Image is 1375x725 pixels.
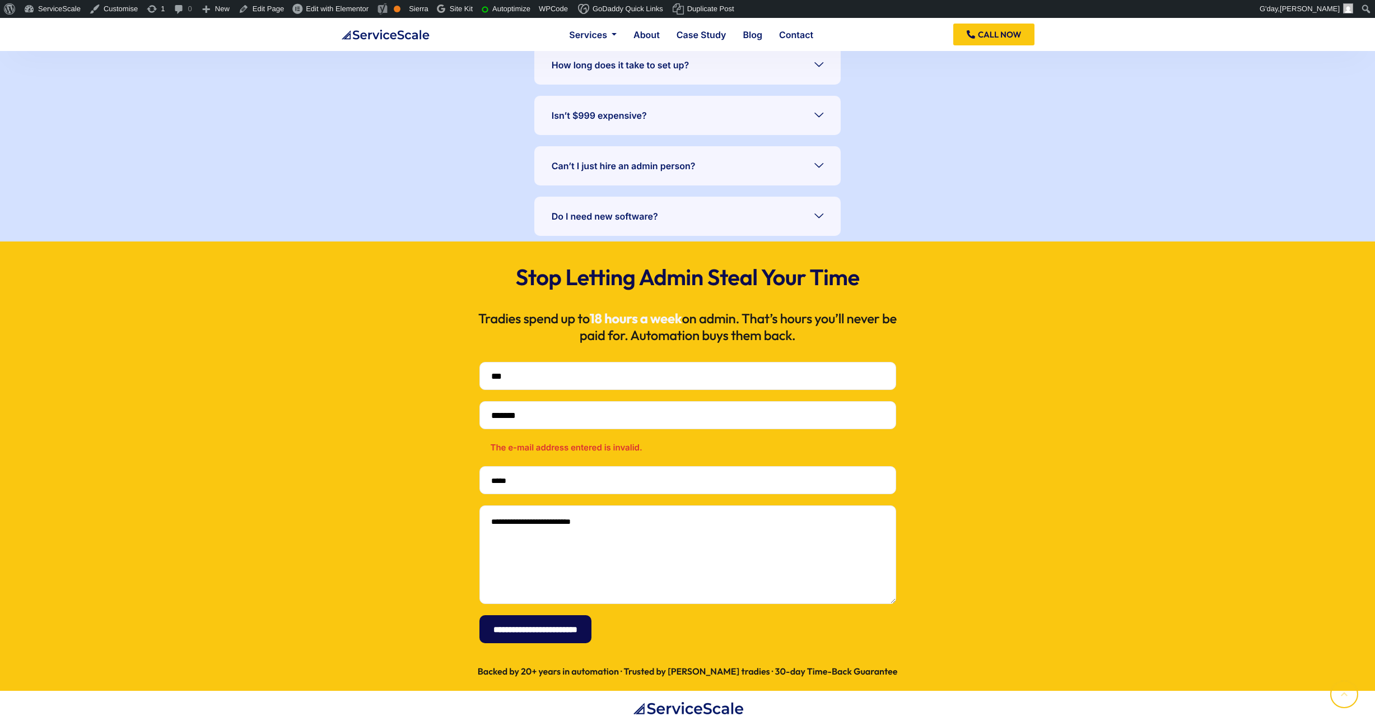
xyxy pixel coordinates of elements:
span: Can’t I just hire an admin person? [552,158,701,174]
span: Site Kit [450,4,473,13]
span: Isn’t $999 expensive? [552,108,652,123]
form: Contact form [479,362,896,643]
span: CALL NOW [978,30,1021,39]
a: Blog [743,30,762,39]
a: Services [569,30,617,39]
a: Isn’t $999 expensive? [534,96,841,135]
span: [PERSON_NAME] [1280,4,1340,13]
h6: Backed by 20+ years in automation · Trusted by [PERSON_NAME] tradies · 30-day Time-Back Guarantee [341,666,1035,678]
div: OK [394,6,400,12]
a: Do I need new software? [534,197,841,236]
h2: Stop Letting Admin Steal Your Time [346,264,1029,291]
h3: Tradies spend up to on admin. That’s hours you’ll never be paid for. Automation buys them back. [469,310,906,344]
a: How long does it take to set up? [534,45,841,85]
a: ServiceScale logo representing business automation for tradiesServiceScale logo representing busi... [341,29,430,39]
a: CALL NOW [953,24,1034,45]
span: 18 hours a week [590,310,682,327]
span: Edit with Elementor [306,4,369,13]
a: Contact [779,30,813,39]
img: ServiceScale logo representing business automation for tradies [632,702,744,715]
a: About [633,30,660,39]
a: Can’t I just hire an admin person? [534,146,841,185]
span: The e-mail address entered is invalid. [479,440,896,455]
span: How long does it take to set up? [552,57,695,73]
span: Do I need new software? [552,208,664,224]
a: Case Study [677,30,726,39]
